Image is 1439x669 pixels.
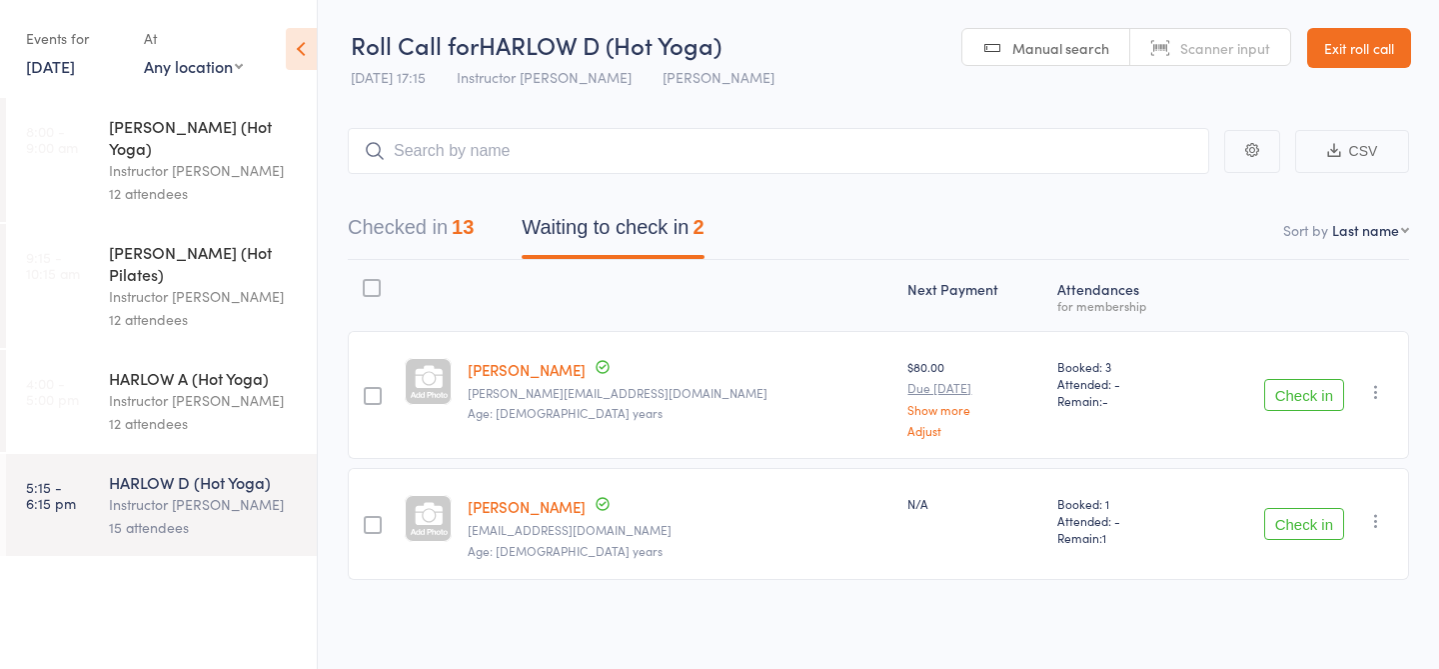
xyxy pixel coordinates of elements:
[109,471,300,493] div: HARLOW D (Hot Yoga)
[109,389,300,412] div: Instructor [PERSON_NAME]
[6,98,317,222] a: 8:00 -9:00 am[PERSON_NAME] (Hot Yoga)Instructor [PERSON_NAME]12 attendees
[479,28,721,61] span: HARLOW D (Hot Yoga)
[522,206,704,259] button: Waiting to check in2
[907,424,1040,437] a: Adjust
[109,367,300,389] div: HARLOW A (Hot Yoga)
[907,358,1040,437] div: $80.00
[109,493,300,516] div: Instructor [PERSON_NAME]
[1295,130,1409,173] button: CSV
[1057,375,1187,392] span: Attended: -
[1057,358,1187,375] span: Booked: 3
[468,542,663,559] span: Age: [DEMOGRAPHIC_DATA] years
[109,159,300,182] div: Instructor [PERSON_NAME]
[1057,529,1187,546] span: Remain:
[468,496,586,517] a: [PERSON_NAME]
[1012,38,1109,58] span: Manual search
[1102,529,1106,546] span: 1
[26,123,78,155] time: 8:00 - 9:00 am
[1049,269,1195,322] div: Atten­dances
[899,269,1048,322] div: Next Payment
[351,28,479,61] span: Roll Call for
[1332,220,1399,240] div: Last name
[109,412,300,435] div: 12 attendees
[452,216,474,238] div: 13
[6,454,317,556] a: 5:15 -6:15 pmHARLOW D (Hot Yoga)Instructor [PERSON_NAME]15 attendees
[109,115,300,159] div: [PERSON_NAME] (Hot Yoga)
[1057,392,1187,409] span: Remain:
[351,67,426,87] span: [DATE] 17:15
[109,182,300,205] div: 12 attendees
[663,67,774,87] span: [PERSON_NAME]
[907,495,1040,512] div: N/A
[348,128,1209,174] input: Search by name
[348,206,474,259] button: Checked in13
[907,381,1040,395] small: Due [DATE]
[468,404,663,421] span: Age: [DEMOGRAPHIC_DATA] years
[1283,220,1328,240] label: Sort by
[1264,508,1344,540] button: Check in
[109,308,300,331] div: 12 attendees
[144,55,243,77] div: Any location
[26,375,79,407] time: 4:00 - 5:00 pm
[109,516,300,539] div: 15 attendees
[468,386,892,400] small: Susanne@liquidgoldconsultants.com.au
[1057,299,1187,312] div: for membership
[26,249,80,281] time: 9:15 - 10:15 am
[1307,28,1411,68] a: Exit roll call
[6,350,317,452] a: 4:00 -5:00 pmHARLOW A (Hot Yoga)Instructor [PERSON_NAME]12 attendees
[1180,38,1270,58] span: Scanner input
[1057,512,1187,529] span: Attended: -
[1057,495,1187,512] span: Booked: 1
[468,359,586,380] a: [PERSON_NAME]
[907,403,1040,416] a: Show more
[1102,392,1108,409] span: -
[109,241,300,285] div: [PERSON_NAME] (Hot Pilates)
[6,224,317,348] a: 9:15 -10:15 am[PERSON_NAME] (Hot Pilates)Instructor [PERSON_NAME]12 attendees
[26,22,124,55] div: Events for
[144,22,243,55] div: At
[468,523,892,537] small: Adamlharris1994@gmail.com
[26,479,76,511] time: 5:15 - 6:15 pm
[26,55,75,77] a: [DATE]
[693,216,704,238] div: 2
[109,285,300,308] div: Instructor [PERSON_NAME]
[457,67,632,87] span: Instructor [PERSON_NAME]
[1264,379,1344,411] button: Check in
